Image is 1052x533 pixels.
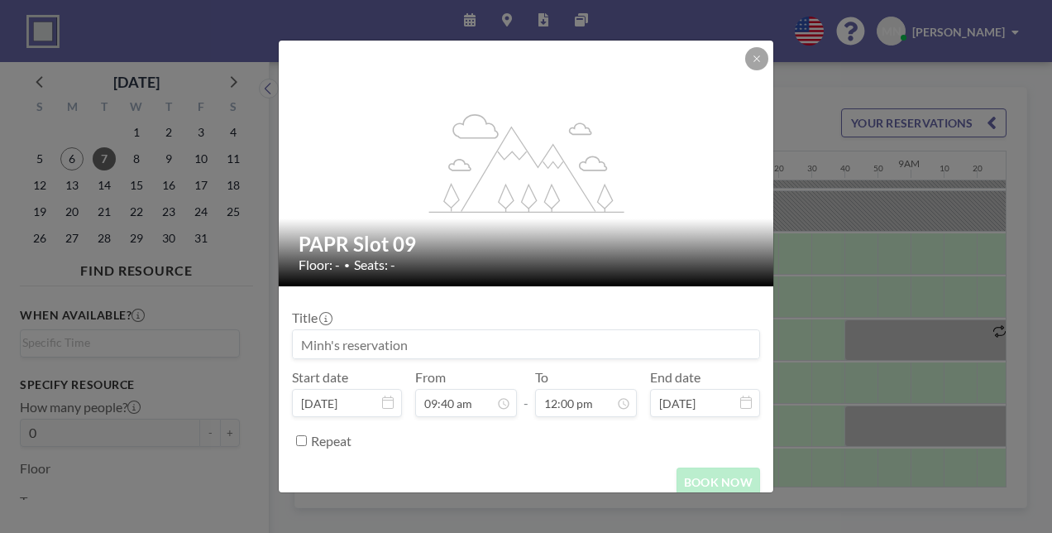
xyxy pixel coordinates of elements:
span: Seats: - [354,257,395,273]
label: From [415,369,446,386]
label: End date [650,369,701,386]
h2: PAPR Slot 09 [299,232,755,257]
button: BOOK NOW [677,468,760,497]
span: Floor: - [299,257,340,273]
label: Title [292,310,331,326]
g: flex-grow: 1.2; [429,113,624,212]
label: Repeat [311,433,351,449]
span: • [344,259,350,271]
label: To [535,369,548,386]
span: - [524,375,528,411]
input: Minh's reservation [293,330,759,358]
label: Start date [292,369,348,386]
